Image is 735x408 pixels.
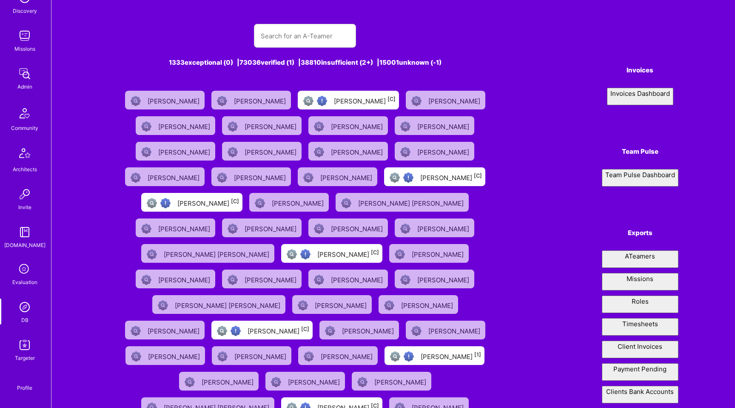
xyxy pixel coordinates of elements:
[245,222,298,233] div: [PERSON_NAME]
[16,224,33,241] img: guide book
[400,275,410,285] img: Not Scrubbed
[357,377,367,387] img: Not Scrubbed
[16,336,33,353] img: Skill Targeter
[149,292,289,317] a: Not Scrubbed[PERSON_NAME] [PERSON_NAME]
[314,121,324,132] img: Not Scrubbed
[147,198,157,208] img: Not fully vetted
[391,215,478,241] a: Not Scrubbed[PERSON_NAME]
[15,353,35,362] div: Targeter
[148,171,201,182] div: [PERSON_NAME]
[14,103,35,124] img: Community
[131,351,141,362] img: Not Scrubbed
[132,215,219,241] a: Not Scrubbed[PERSON_NAME]
[331,273,385,284] div: [PERSON_NAME]
[295,343,381,368] a: Not Scrubbed[PERSON_NAME]
[185,377,195,387] img: Not Scrubbed
[108,58,502,67] div: 1333 exceptional (0) | 73036 verified (1) | 38810 insufficient (2+) | 15001 unknown (-1)
[371,249,379,256] sup: [C]
[320,171,374,182] div: [PERSON_NAME]
[602,296,678,313] button: Roles
[248,325,309,336] div: [PERSON_NAME]
[17,383,32,391] div: Profile
[314,275,324,285] img: Not Scrubbed
[17,261,33,278] i: icon SelectionTeam
[341,198,351,208] img: Not Scrubbed
[16,299,33,316] img: Admin Search
[271,377,281,387] img: Not Scrubbed
[289,292,375,317] a: Not Scrubbed[PERSON_NAME]
[228,224,238,234] img: Not Scrubbed
[132,138,219,164] a: Not Scrubbed[PERSON_NAME]
[391,113,478,138] a: Not Scrubbed[PERSON_NAME]
[417,273,471,284] div: [PERSON_NAME]
[217,351,228,362] img: Not Scrubbed
[122,164,208,190] a: Not Scrubbed[PERSON_NAME]
[420,171,482,182] div: [PERSON_NAME]
[234,171,288,182] div: [PERSON_NAME]
[12,278,37,287] div: Evaluation
[314,147,324,157] img: Not Scrubbed
[219,138,305,164] a: Not Scrubbed[PERSON_NAME]
[16,27,33,44] img: teamwork
[381,343,488,368] a: Not fully vettedHigh Potential User[PERSON_NAME][1]
[141,275,151,285] img: Not Scrubbed
[301,326,309,332] sup: [C]
[428,325,482,336] div: [PERSON_NAME]
[304,351,314,362] img: Not Scrubbed
[234,350,288,361] div: [PERSON_NAME]
[390,172,400,183] img: Not fully vetted
[602,169,678,187] button: Team Pulse Dashboard
[287,249,297,259] img: Not fully vetted
[158,222,212,233] div: [PERSON_NAME]
[158,146,212,157] div: [PERSON_NAME]
[147,249,157,259] img: Not Scrubbed
[317,96,327,106] img: High Potential User
[148,95,201,106] div: [PERSON_NAME]
[245,146,298,157] div: [PERSON_NAME]
[375,292,462,317] a: Not Scrubbed[PERSON_NAME]
[138,190,246,215] a: Not fully vettedHigh Potential User[PERSON_NAME][C]
[317,248,379,259] div: [PERSON_NAME]
[122,87,208,113] a: Not Scrubbed[PERSON_NAME]
[245,273,298,284] div: [PERSON_NAME]
[4,241,46,250] div: [DOMAIN_NAME]
[219,215,305,241] a: Not Scrubbed[PERSON_NAME]
[255,198,265,208] img: Not Scrubbed
[400,147,410,157] img: Not Scrubbed
[160,198,171,208] img: High Potential User
[602,229,678,237] h4: Exports
[384,300,394,310] img: Not Scrubbed
[141,147,151,157] img: Not Scrubbed
[228,147,238,157] img: Not Scrubbed
[305,113,391,138] a: Not Scrubbed[PERSON_NAME]
[386,241,472,266] a: Not Scrubbed[PERSON_NAME]
[314,224,324,234] img: Not Scrubbed
[219,113,305,138] a: Not Scrubbed[PERSON_NAME]
[303,172,313,183] img: Not Scrubbed
[602,363,678,381] button: Payment Pending
[177,197,239,208] div: [PERSON_NAME]
[332,190,472,215] a: Not Scrubbed[PERSON_NAME] [PERSON_NAME]
[175,299,282,310] div: [PERSON_NAME] [PERSON_NAME]
[305,215,391,241] a: Not Scrubbed[PERSON_NAME]
[202,376,255,387] div: [PERSON_NAME]
[132,113,219,138] a: Not Scrubbed[PERSON_NAME]
[400,224,410,234] img: Not Scrubbed
[217,172,227,183] img: Not Scrubbed
[403,172,413,183] img: High Potential User
[602,66,678,74] h4: Invoices
[208,343,295,368] a: Not Scrubbed[PERSON_NAME]
[387,96,396,102] sup: [C]
[342,325,396,336] div: [PERSON_NAME]
[602,88,678,105] a: Invoices Dashboard
[474,172,482,179] sup: [C]
[374,376,428,387] div: [PERSON_NAME]
[158,300,168,310] img: Not Scrubbed
[234,95,288,106] div: [PERSON_NAME]
[245,120,298,131] div: [PERSON_NAME]
[262,368,348,394] a: Not Scrubbed[PERSON_NAME]
[11,124,38,132] div: Community
[602,250,678,268] button: ATeamers
[148,350,202,361] div: [PERSON_NAME]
